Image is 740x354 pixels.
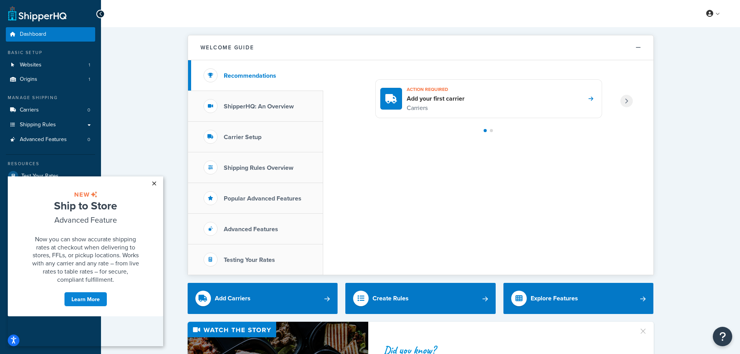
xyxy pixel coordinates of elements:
span: Dashboard [20,31,46,38]
a: Carriers0 [6,103,95,117]
div: Explore Features [531,293,578,304]
a: Marketplace [6,183,95,197]
p: Carriers [407,103,465,113]
h3: Carrier Setup [224,134,261,141]
a: Add Carriers [188,283,338,314]
a: Websites1 [6,58,95,72]
h3: Action required [407,84,465,94]
span: Shipping Rules [20,122,56,128]
button: Open Resource Center [713,327,732,346]
h3: Testing Your Rates [224,256,275,263]
span: Ship to Store [46,21,109,37]
h3: Shipping Rules Overview [224,164,293,171]
span: 0 [87,107,90,113]
li: Origins [6,72,95,87]
button: Welcome Guide [188,35,653,60]
a: Origins1 [6,72,95,87]
a: Analytics [6,198,95,212]
span: Now you can show accurate shipping rates at checkout when delivering to stores, FFLs, or pickup l... [24,58,131,107]
h3: Recommendations [224,72,276,79]
li: Carriers [6,103,95,117]
span: 0 [87,136,90,143]
span: Origins [20,76,37,83]
span: Advanced Features [20,136,67,143]
span: Test Your Rates [21,173,59,180]
a: Shipping Rules [6,118,95,132]
span: Websites [20,62,42,68]
h3: ShipperHQ: An Overview [224,103,294,110]
li: Websites [6,58,95,72]
li: Advanced Features [6,133,95,147]
a: Test Your Rates [6,169,95,183]
h3: Advanced Features [224,226,278,233]
a: Advanced Features0 [6,133,95,147]
div: Resources [6,160,95,167]
h2: Welcome Guide [200,45,254,51]
span: Advanced Feature [47,38,109,49]
span: 1 [89,76,90,83]
span: 1 [89,62,90,68]
a: Learn More [56,115,99,130]
div: Create Rules [373,293,409,304]
a: Create Rules [345,283,496,314]
span: Carriers [20,107,39,113]
div: Manage Shipping [6,94,95,101]
h4: Add your first carrier [407,94,465,103]
a: Help Docs [6,212,95,226]
h3: Popular Advanced Features [224,195,301,202]
a: Dashboard [6,27,95,42]
a: Explore Features [503,283,654,314]
div: Basic Setup [6,49,95,56]
div: Add Carriers [215,293,251,304]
